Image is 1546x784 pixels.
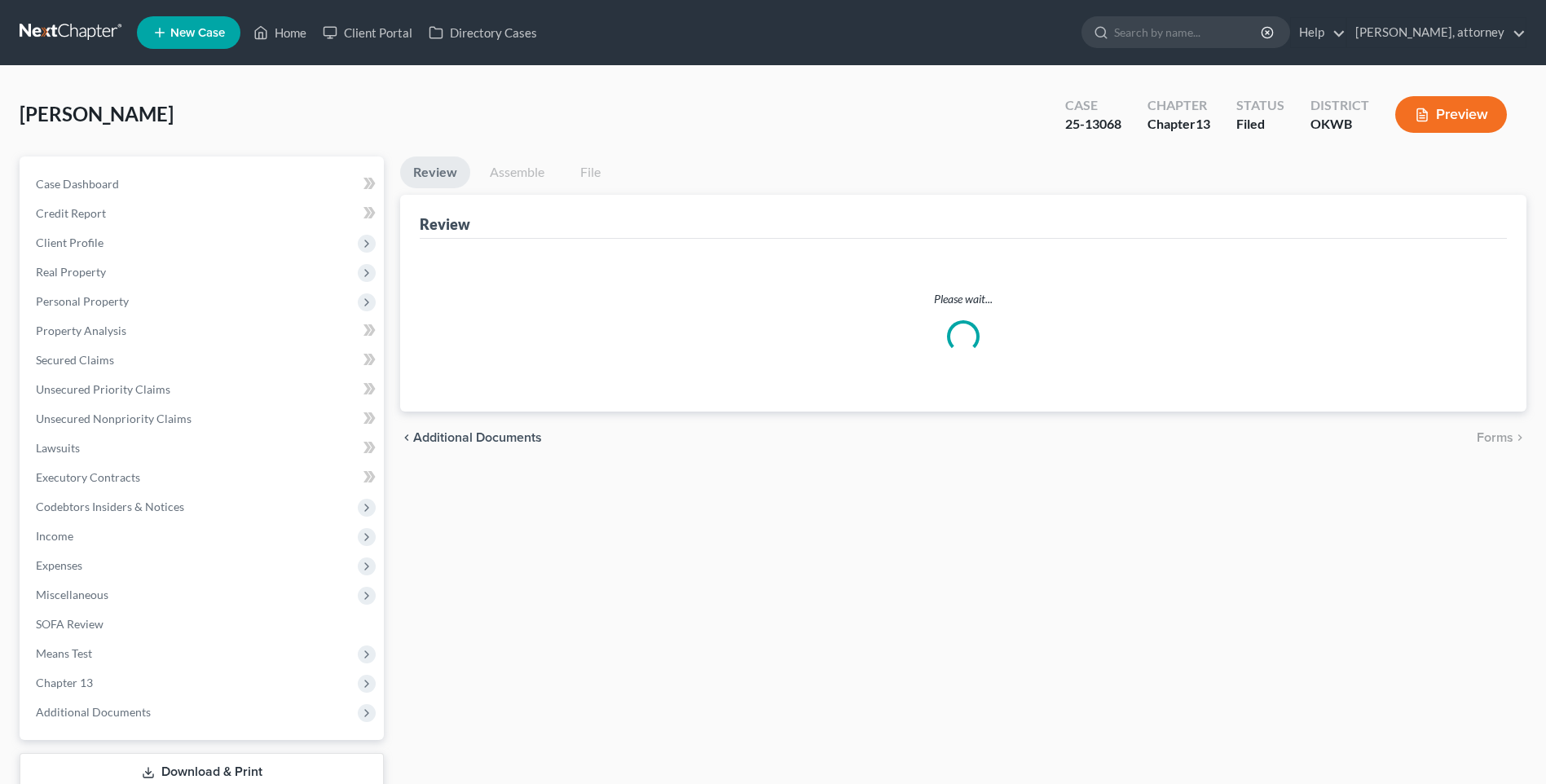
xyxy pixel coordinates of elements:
span: Income [36,529,73,543]
a: Unsecured Nonpriority Claims [23,404,384,434]
span: Codebtors Insiders & Notices [36,500,184,513]
a: Assemble [477,156,557,188]
span: Additional Documents [36,705,151,719]
a: Home [245,18,315,47]
span: Miscellaneous [36,588,108,601]
span: Executory Contracts [36,470,140,484]
span: Chapter 13 [36,676,93,689]
div: Status [1236,96,1284,115]
span: Case Dashboard [36,177,119,191]
a: Review [400,156,470,188]
a: chevron_left Additional Documents [400,431,542,444]
span: Real Property [36,265,106,279]
div: Case [1065,96,1121,115]
div: Chapter [1147,96,1210,115]
a: SOFA Review [23,610,384,639]
i: chevron_left [400,431,413,444]
span: Expenses [36,558,82,572]
input: Search by name... [1114,17,1263,47]
span: Client Profile [36,236,104,249]
a: Property Analysis [23,316,384,346]
a: Directory Cases [421,18,545,47]
a: Help [1291,18,1346,47]
div: Review [420,214,470,234]
div: Filed [1236,115,1284,134]
a: [PERSON_NAME], attorney [1347,18,1526,47]
span: Secured Claims [36,353,114,367]
a: Credit Report [23,199,384,228]
span: Lawsuits [36,441,80,455]
div: OKWB [1310,115,1369,134]
span: 13 [1196,116,1210,131]
a: Lawsuits [23,434,384,463]
div: 25-13068 [1065,115,1121,134]
span: New Case [170,27,225,39]
span: Means Test [36,646,92,660]
a: Executory Contracts [23,463,384,492]
span: Forms [1477,431,1513,444]
div: District [1310,96,1369,115]
i: chevron_right [1513,431,1526,444]
span: Personal Property [36,294,129,308]
a: Unsecured Priority Claims [23,375,384,404]
a: Client Portal [315,18,421,47]
span: Property Analysis [36,324,126,337]
a: Case Dashboard [23,170,384,199]
span: Additional Documents [413,431,542,444]
span: Unsecured Priority Claims [36,382,170,396]
span: [PERSON_NAME] [20,102,174,126]
p: Please wait... [433,291,1494,307]
a: Secured Claims [23,346,384,375]
span: SOFA Review [36,617,104,631]
span: Credit Report [36,206,106,220]
button: Preview [1395,96,1507,133]
a: File [564,156,616,188]
div: Chapter [1147,115,1210,134]
span: Unsecured Nonpriority Claims [36,412,192,425]
button: Forms chevron_right [1477,431,1526,444]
